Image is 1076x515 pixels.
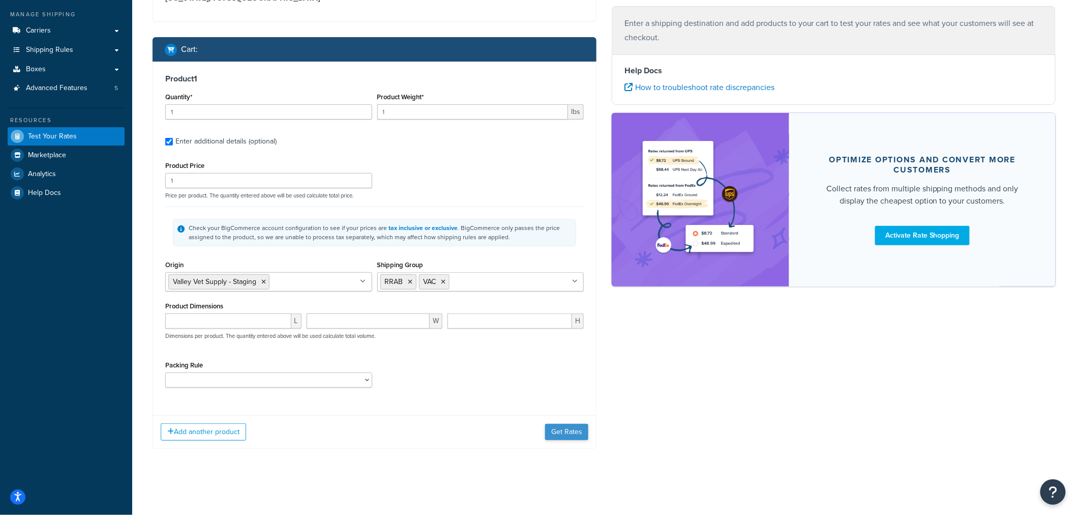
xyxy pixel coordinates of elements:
[189,223,572,242] div: Check your BigCommerce account configuration to see if your prices are . BigCommerce only passes ...
[28,132,77,141] span: Test Your Rates
[175,134,277,149] div: Enter additional details (optional)
[377,93,424,101] label: Product Weight*
[173,276,256,287] span: Valley Vet Supply - Staging
[388,223,458,233] a: tax inclusive or exclusive
[161,423,246,441] button: Add another product
[814,183,1031,207] div: Collect rates from multiple shipping methods and only display the cheapest option to your customers.
[377,261,424,269] label: Shipping Group
[163,192,586,199] p: Price per product. The quantity entered above will be used calculate total price.
[1040,479,1066,505] button: Open Resource Center
[26,65,46,74] span: Boxes
[430,313,442,329] span: W
[8,146,125,164] a: Marketplace
[165,138,173,146] input: Enter additional details (optional)
[26,46,73,54] span: Shipping Rules
[165,93,192,101] label: Quantity*
[114,84,118,93] span: 5
[624,16,1043,45] p: Enter a shipping destination and add products to your cart to test your rates and see what your c...
[385,276,403,287] span: RRAB
[165,104,372,120] input: 0
[165,162,204,169] label: Product Price
[165,74,584,84] h3: Product 1
[28,170,56,179] span: Analytics
[545,424,588,440] button: Get Rates
[8,184,125,202] a: Help Docs
[814,155,1031,175] div: Optimize options and convert more customers
[624,65,1043,77] h4: Help Docs
[165,302,223,310] label: Product Dimensions
[8,79,125,98] li: Advanced Features
[8,79,125,98] a: Advanced Features5
[377,104,569,120] input: 0.00
[26,84,87,93] span: Advanced Features
[875,226,970,245] a: Activate Rate Shopping
[291,313,302,329] span: L
[181,45,198,54] h2: Cart :
[8,165,125,183] a: Analytics
[28,151,66,160] span: Marketplace
[8,10,125,19] div: Manage Shipping
[624,81,774,93] a: How to troubleshoot rate discrepancies
[568,104,584,120] span: lbs
[165,261,184,269] label: Origin
[424,276,436,287] span: VAC
[28,189,61,197] span: Help Docs
[8,21,125,40] a: Carriers
[8,116,125,125] div: Resources
[8,60,125,79] a: Boxes
[8,41,125,60] a: Shipping Rules
[637,128,764,271] img: feature-image-rateshop-7084cbbcb2e67ef1d54c2e976f0e592697130d5817b016cf7cc7e13314366067.png
[163,332,376,339] p: Dimensions per product. The quantity entered above will be used calculate total volume.
[165,361,203,369] label: Packing Rule
[26,26,51,35] span: Carriers
[572,313,584,329] span: H
[8,127,125,146] a: Test Your Rates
